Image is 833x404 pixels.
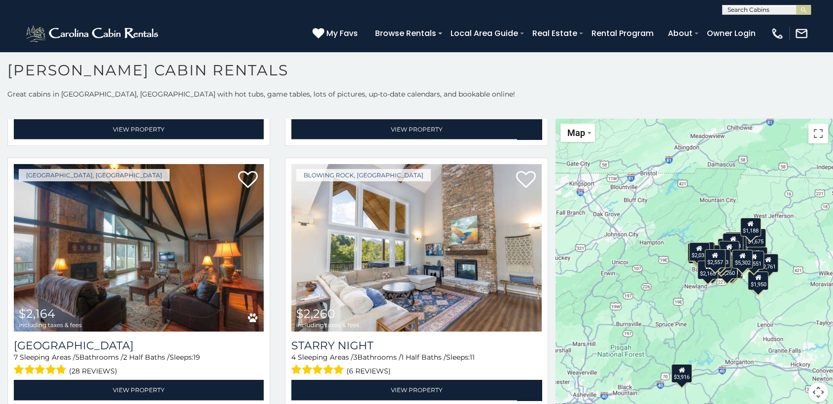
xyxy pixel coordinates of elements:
a: Majestic Mountain Haus $2,164 including taxes & fees [14,164,264,332]
span: $2,260 [296,306,335,321]
div: Sleeping Areas / Bathrooms / Sleeps: [291,352,541,377]
span: 5 [75,353,79,362]
a: Browse Rentals [370,25,441,42]
button: Toggle fullscreen view [808,124,828,143]
span: (28 reviews) [69,365,117,377]
img: White-1-2.png [25,24,161,43]
span: 1 Half Baths / [401,353,446,362]
a: View Property [14,380,264,400]
a: Starry Night [291,339,541,352]
div: $2,557 [705,249,726,268]
span: 3 [353,353,357,362]
div: $3,916 [671,364,692,382]
div: $2,164 [694,242,714,261]
div: $2,215 [688,243,708,262]
span: including taxes & fees [296,322,359,328]
span: including taxes & fees [19,322,82,328]
img: Majestic Mountain Haus [14,164,264,332]
span: 2 Half Baths / [123,353,170,362]
div: $2,031 [711,252,731,270]
button: Change map style [560,124,595,142]
span: 4 [291,353,296,362]
div: $1,298 [731,251,752,270]
a: View Property [14,119,264,139]
span: Map [567,128,585,138]
div: $1,188 [740,218,761,236]
a: Rental Program [587,25,659,42]
div: $2,260 [717,260,737,278]
div: $1,950 [748,271,769,290]
span: 11 [470,353,475,362]
button: Map camera controls [808,382,828,402]
div: $1,675 [745,229,766,247]
div: $1,551 [743,250,764,269]
div: $2,479 [726,232,746,251]
a: Starry Night $2,260 including taxes & fees [291,164,541,332]
h3: Majestic Mountain Haus [14,339,264,352]
a: Add to favorites [238,170,258,191]
a: Add to favorites [516,170,536,191]
div: Sleeping Areas / Bathrooms / Sleeps: [14,352,264,377]
div: $5,302 [732,250,753,269]
a: [GEOGRAPHIC_DATA], [GEOGRAPHIC_DATA] [19,169,170,181]
a: Blowing Rock, [GEOGRAPHIC_DATA] [296,169,431,181]
img: phone-regular-white.png [770,27,784,40]
span: 19 [193,353,200,362]
a: Local Area Guide [446,25,523,42]
div: $2,165 [698,260,719,279]
a: About [663,25,697,42]
a: Real Estate [527,25,582,42]
div: $2,035 [689,242,710,261]
span: 7 [14,353,18,362]
a: View Property [291,380,541,400]
img: Starry Night [291,164,541,332]
span: $2,164 [19,306,55,321]
a: [GEOGRAPHIC_DATA] [14,339,264,352]
div: $2,761 [758,254,778,272]
img: mail-regular-white.png [795,27,808,40]
span: My Favs [326,27,358,39]
div: $1,688 [719,241,739,260]
div: $5,562 [747,247,767,266]
span: (6 reviews) [347,365,391,377]
a: View Property [291,119,541,139]
a: My Favs [312,27,360,40]
a: Owner Login [702,25,761,42]
div: $2,058 [723,233,743,251]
